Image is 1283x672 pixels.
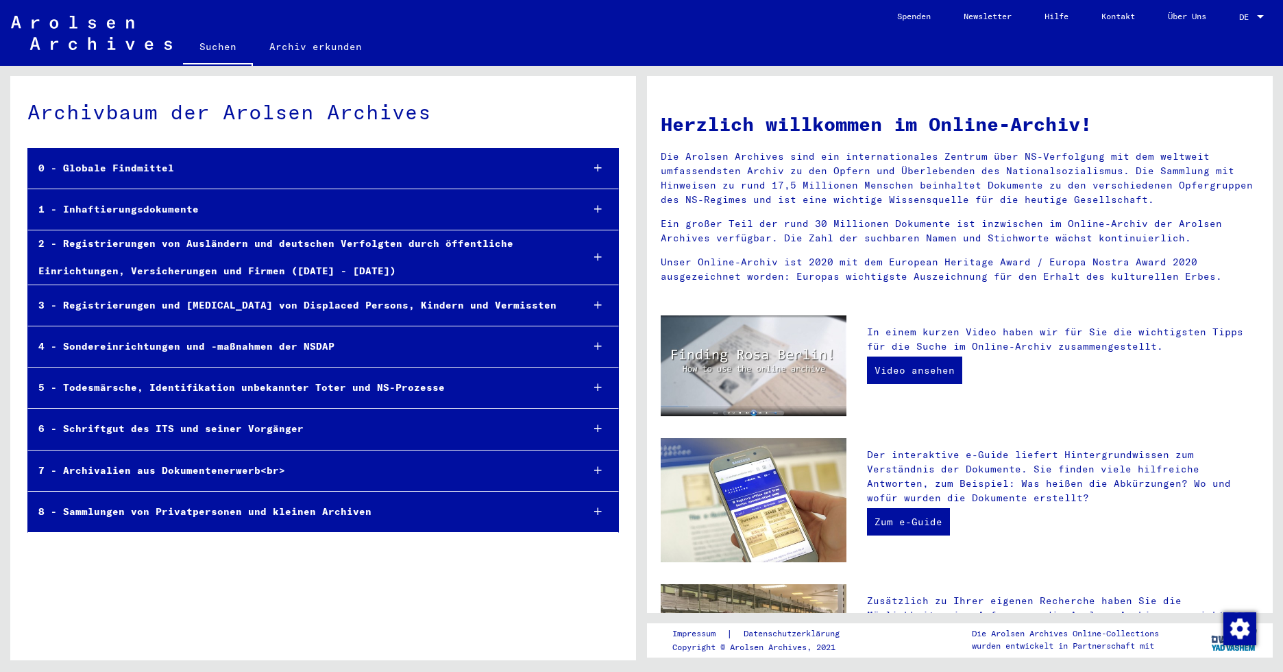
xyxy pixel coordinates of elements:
[867,448,1259,505] p: Der interaktive e-Guide liefert Hintergrundwissen zum Verständnis der Dokumente. Sie finden viele...
[661,315,846,416] img: video.jpg
[28,155,571,182] div: 0 - Globale Findmittel
[661,217,1259,245] p: Ein großer Teil der rund 30 Millionen Dokumente ist inzwischen im Online-Archiv der Arolsen Archi...
[28,457,571,484] div: 7 - Archivalien aus Dokumentenerwerb<br>
[972,627,1159,640] p: Die Arolsen Archives Online-Collections
[661,110,1259,139] h1: Herzlich willkommen im Online-Archiv!
[661,438,846,562] img: eguide.jpg
[28,499,571,525] div: 8 - Sammlungen von Privatpersonen und kleinen Archiven
[28,374,571,401] div: 5 - Todesmärsche, Identifikation unbekannter Toter und NS-Prozesse
[661,149,1259,207] p: Die Arolsen Archives sind ein internationales Zentrum über NS-Verfolgung mit dem weltweit umfasse...
[672,627,856,641] div: |
[27,97,619,128] div: Archivbaum der Arolsen Archives
[28,416,571,442] div: 6 - Schriftgut des ITS und seiner Vorgänger
[972,640,1159,652] p: wurden entwickelt in Partnerschaft mit
[1223,612,1256,645] div: Zustimmung ändern
[28,333,571,360] div: 4 - Sondereinrichtungen und -maßnahmen der NSDAP
[867,508,950,536] a: Zum e-Guide
[867,357,962,384] a: Video ansehen
[253,30,378,63] a: Archiv erkunden
[867,325,1259,354] p: In einem kurzen Video haben wir für Sie die wichtigsten Tipps für die Suche im Online-Archiv zusa...
[867,594,1259,651] p: Zusätzlich zu Ihrer eigenen Recherche haben Sie die Möglichkeit, eine Anfrage an die Arolsen Arch...
[1223,612,1256,645] img: Zustimmung ändern
[28,230,571,284] div: 2 - Registrierungen von Ausländern und deutschen Verfolgten durch öffentliche Einrichtungen, Vers...
[28,292,571,319] div: 3 - Registrierungen und [MEDICAL_DATA] von Displaced Persons, Kindern und Vermissten
[183,30,253,66] a: Suchen
[28,196,571,223] div: 1 - Inhaftierungsdokumente
[733,627,856,641] a: Datenschutzerklärung
[672,627,726,641] a: Impressum
[11,16,172,50] img: Arolsen_neg.svg
[1208,623,1260,657] img: yv_logo.png
[661,255,1259,284] p: Unser Online-Archiv ist 2020 mit dem European Heritage Award / Europa Nostra Award 2020 ausgezeic...
[672,641,856,653] p: Copyright © Arolsen Archives, 2021
[1239,12,1254,22] span: DE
